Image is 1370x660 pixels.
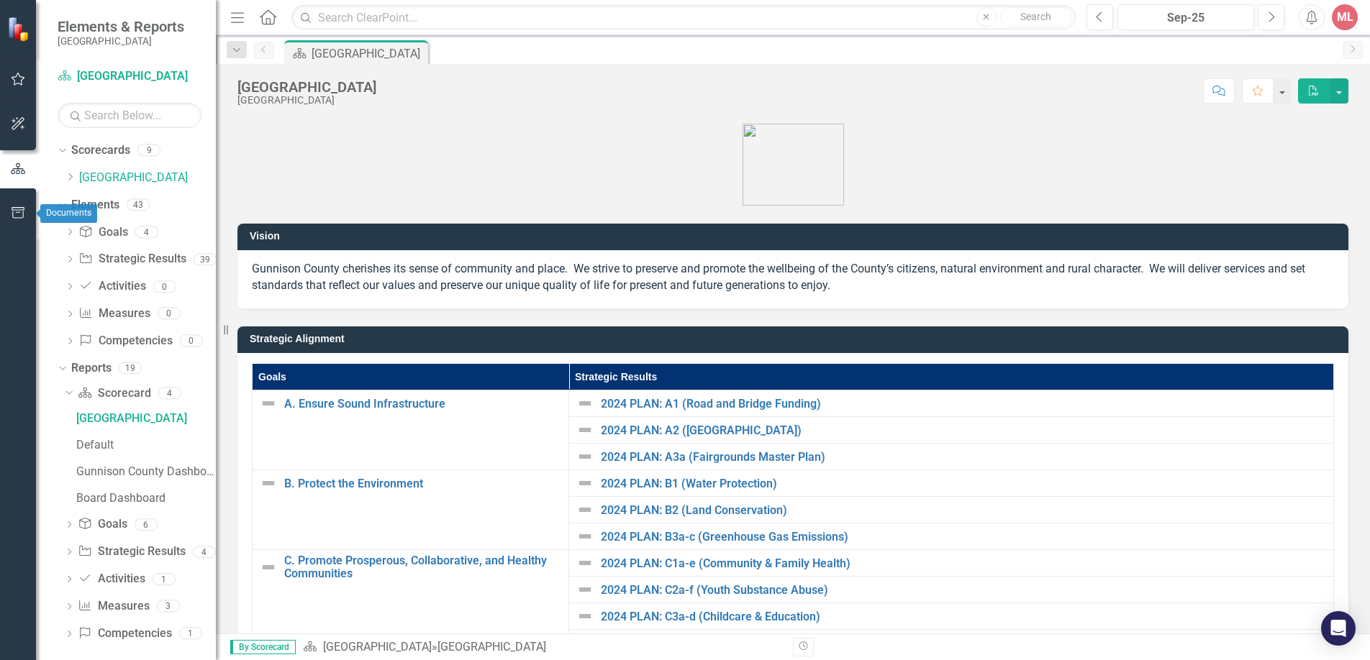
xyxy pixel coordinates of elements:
[1122,9,1249,27] div: Sep-25
[78,385,150,402] a: Scorecard
[237,95,376,106] div: [GEOGRAPHIC_DATA]
[76,492,216,505] div: Board Dashboard
[260,559,277,576] img: Not Defined
[601,584,1326,597] a: 2024 PLAN: C2a-f (Youth Substance Abuse)
[601,451,1326,464] a: 2024 PLAN: A3a (Fairgrounds Master Plan)
[135,518,158,531] div: 6
[78,571,145,587] a: Activities
[291,5,1076,30] input: Search ClearPoint...
[76,412,216,425] div: [GEOGRAPHIC_DATA]
[78,333,172,349] a: Competencies
[179,628,202,640] div: 1
[180,335,203,347] div: 0
[743,124,844,206] img: Gunnison%20Co%20Logo%20E-small.png
[260,475,277,492] img: Not Defined
[284,477,561,490] a: B. Protect the Environment
[71,360,112,377] a: Reports
[193,546,216,558] div: 4
[78,516,127,533] a: Goals
[601,610,1326,623] a: 2024 PLAN: C3a-d (Childcare & Education)
[601,504,1326,517] a: 2024 PLAN: B2 (Land Conservation)
[576,528,594,545] img: Not Defined
[194,253,217,265] div: 39
[576,501,594,518] img: Not Defined
[76,465,216,478] div: Gunnison County Dashboard
[601,531,1326,544] a: 2024 PLAN: B3a-c (Greenhouse Gas Emissions)
[137,145,160,157] div: 9
[157,600,180,613] div: 3
[1020,11,1051,22] span: Search
[58,103,201,128] input: Search Below...
[78,251,186,267] a: Strategic Results
[1117,4,1254,30] button: Sep-25
[78,306,150,322] a: Measures
[576,581,594,598] img: Not Defined
[312,45,425,63] div: [GEOGRAPHIC_DATA]
[78,598,149,615] a: Measures
[601,477,1326,490] a: 2024 PLAN: B1 (Water Protection)
[78,224,127,241] a: Goals
[119,362,142,374] div: 19
[73,459,216,482] a: Gunnison County Dashboard
[73,433,216,456] a: Default
[73,486,216,509] a: Board Dashboard
[1332,4,1358,30] button: ML
[71,142,130,159] a: Scorecards
[158,308,181,320] div: 0
[576,554,594,572] img: Not Defined
[284,398,561,411] a: A. Ensure Sound Infrastructure
[576,448,594,465] img: Not Defined
[58,68,201,85] a: [GEOGRAPHIC_DATA]
[576,608,594,625] img: Not Defined
[158,387,181,399] div: 4
[576,421,594,439] img: Not Defined
[601,424,1326,437] a: 2024 PLAN: A2 ([GEOGRAPHIC_DATA])
[153,573,176,585] div: 1
[58,18,184,35] span: Elements & Reports
[1000,7,1072,27] button: Search
[437,640,546,654] div: [GEOGRAPHIC_DATA]
[71,197,119,214] a: Elements
[135,226,158,238] div: 4
[303,639,782,656] div: »
[250,334,1341,344] h3: Strategic Alignment
[1321,611,1356,646] div: Open Intercom Messenger
[7,17,32,42] img: ClearPoint Strategy
[76,439,216,452] div: Default
[252,261,1334,294] p: Gunnison County cherishes its sense of community and place. We strive to preserve and promote the...
[79,170,216,186] a: [GEOGRAPHIC_DATA]
[576,475,594,492] img: Not Defined
[260,395,277,412] img: Not Defined
[284,554,561,579] a: C. Promote Prosperous, Collaborative, and Healthy Communities
[601,398,1326,411] a: 2024 PLAN: A1 (Road and Bridge Funding)
[40,204,97,223] div: Documents
[78,544,185,560] a: Strategic Results
[127,198,150,211] div: 43
[576,395,594,412] img: Not Defined
[250,231,1341,242] h3: Vision
[230,640,296,654] span: By Scorecard
[73,406,216,429] a: [GEOGRAPHIC_DATA]
[58,35,184,47] small: [GEOGRAPHIC_DATA]
[78,278,145,295] a: Activities
[78,625,171,642] a: Competencies
[237,79,376,95] div: [GEOGRAPHIC_DATA]
[153,280,176,293] div: 0
[323,640,432,654] a: [GEOGRAPHIC_DATA]
[601,557,1326,570] a: 2024 PLAN: C1a-e (Community & Family Health)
